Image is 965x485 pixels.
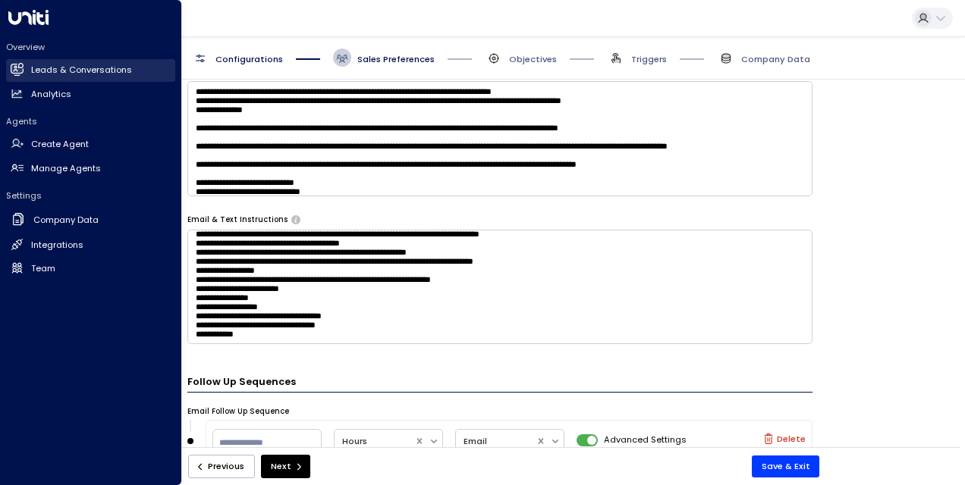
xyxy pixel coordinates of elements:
[752,455,820,477] button: Save & Exit
[357,53,435,65] span: Sales Preferences
[741,53,810,65] span: Company Data
[6,59,175,82] a: Leads & Conversations
[6,189,175,202] h2: Settings
[31,262,55,275] h2: Team
[6,233,175,256] a: Integrations
[187,374,813,392] h3: Follow Up Sequences
[291,215,300,223] button: Provide any specific instructions you want the agent to follow only when responding to leads via ...
[31,138,89,151] h2: Create Agent
[631,53,667,65] span: Triggers
[31,239,83,252] h2: Integrations
[31,162,101,175] h2: Manage Agents
[6,41,175,53] h2: Overview
[6,133,175,156] a: Create Agent
[509,53,557,65] span: Objectives
[187,406,289,417] label: Email Follow Up Sequence
[763,433,806,444] label: Delete
[188,455,255,478] button: Previous
[6,157,175,180] a: Manage Agents
[215,53,283,65] span: Configurations
[6,257,175,280] a: Team
[6,115,175,127] h2: Agents
[6,83,175,105] a: Analytics
[6,208,175,233] a: Company Data
[31,88,71,101] h2: Analytics
[604,433,687,446] span: Advanced Settings
[187,214,288,225] label: Email & Text Instructions
[261,455,310,478] button: Next
[33,214,99,227] h2: Company Data
[31,64,132,77] h2: Leads & Conversations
